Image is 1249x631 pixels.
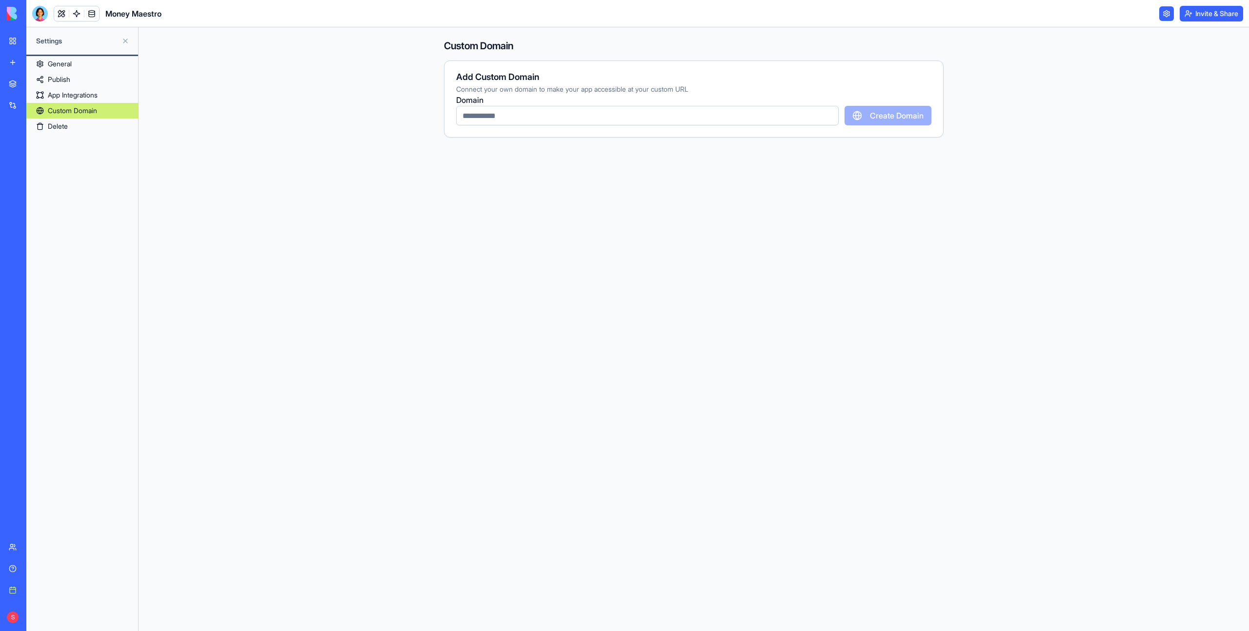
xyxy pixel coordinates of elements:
span: Settings [36,36,118,46]
span: Domain [456,95,483,105]
a: App Integrations [26,87,138,103]
h1: Money Maestro [105,8,161,20]
a: Publish [26,72,138,87]
a: General [26,56,138,72]
button: Invite & Share [1180,6,1243,21]
div: Connect your own domain to make your app accessible at your custom URL [456,84,931,94]
span: S [7,611,19,623]
a: Custom Domain [26,103,138,118]
img: logo [7,7,67,20]
div: Add Custom Domain [456,73,931,81]
h4: Custom Domain [444,39,944,53]
a: Delete [26,118,138,134]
